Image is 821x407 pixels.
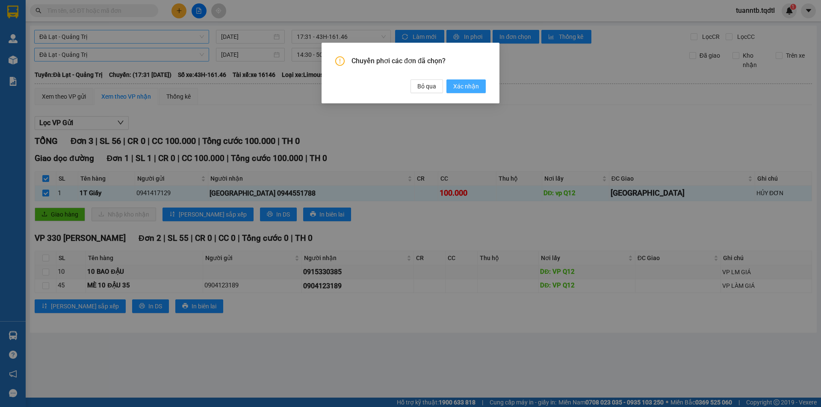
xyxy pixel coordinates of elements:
[453,82,479,91] span: Xác nhận
[417,82,436,91] span: Bỏ qua
[335,56,345,66] span: exclamation-circle
[446,79,486,93] button: Xác nhận
[351,56,486,66] span: Chuyển phơi các đơn đã chọn?
[410,79,443,93] button: Bỏ qua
